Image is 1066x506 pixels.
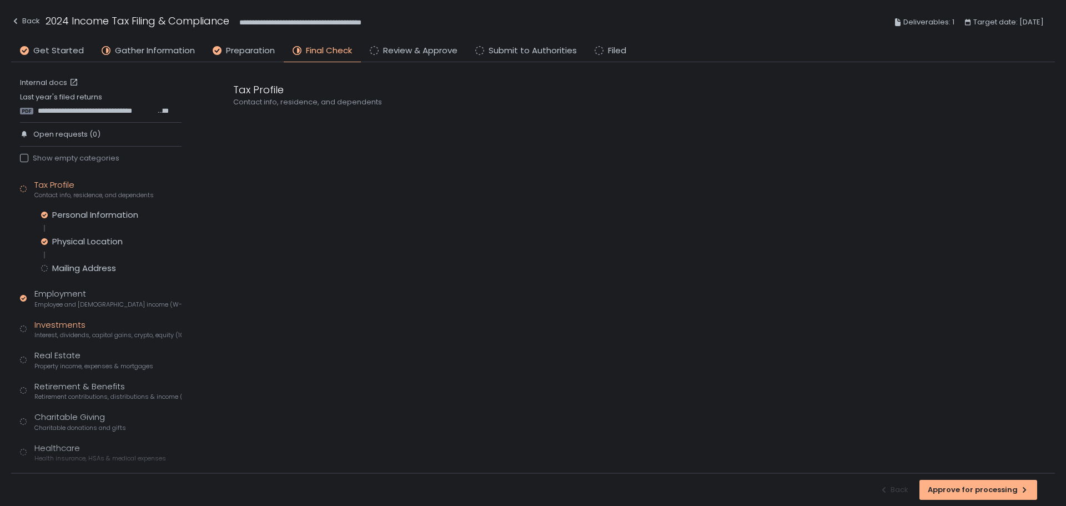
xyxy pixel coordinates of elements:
[46,13,229,28] h1: 2024 Income Tax Filing & Compliance
[20,78,81,88] a: Internal docs
[34,300,182,309] span: Employee and [DEMOGRAPHIC_DATA] income (W-2s)
[34,349,153,370] div: Real Estate
[11,13,40,32] button: Back
[34,424,126,432] span: Charitable donations and gifts
[11,14,40,28] div: Back
[226,44,275,57] span: Preparation
[233,97,766,107] div: Contact info, residence, and dependents
[34,393,182,401] span: Retirement contributions, distributions & income (1099-R, 5498)
[489,44,577,57] span: Submit to Authorities
[919,480,1037,500] button: Approve for processing
[34,191,154,199] span: Contact info, residence, and dependents
[52,263,116,274] div: Mailing Address
[34,411,126,432] div: Charitable Giving
[115,44,195,57] span: Gather Information
[34,442,166,463] div: Healthcare
[34,362,153,370] span: Property income, expenses & mortgages
[33,44,84,57] span: Get Started
[34,380,182,402] div: Retirement & Benefits
[928,485,1029,495] div: Approve for processing
[33,129,100,139] span: Open requests (0)
[34,288,182,309] div: Employment
[306,44,352,57] span: Final Check
[52,236,123,247] div: Physical Location
[34,331,182,339] span: Interest, dividends, capital gains, crypto, equity (1099s, K-1s)
[34,179,154,200] div: Tax Profile
[973,16,1044,29] span: Target date: [DATE]
[52,209,138,221] div: Personal Information
[903,16,954,29] span: Deliverables: 1
[34,454,166,463] span: Health insurance, HSAs & medical expenses
[608,44,626,57] span: Filed
[233,82,766,97] div: Tax Profile
[20,92,182,116] div: Last year's filed returns
[34,319,182,340] div: Investments
[383,44,457,57] span: Review & Approve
